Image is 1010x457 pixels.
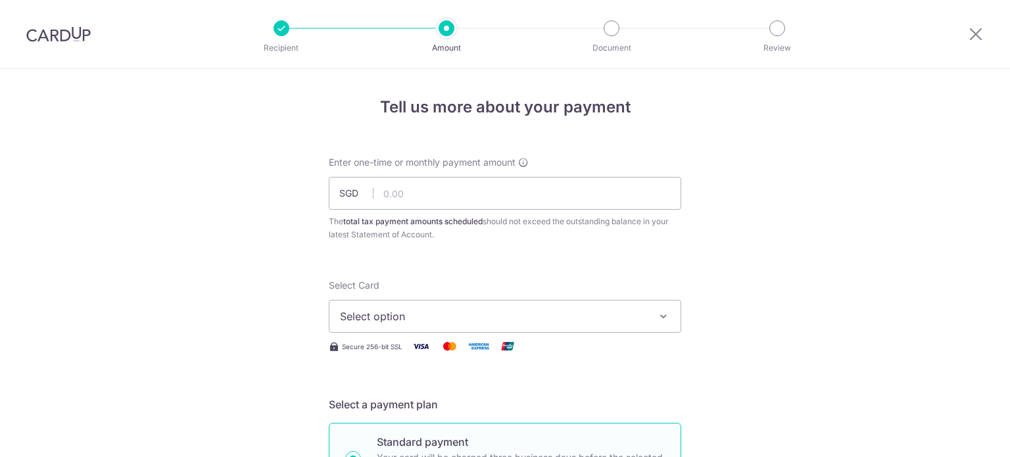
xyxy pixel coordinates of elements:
[437,338,463,354] img: Mastercard
[329,156,516,169] span: Enter one-time or monthly payment amount
[342,341,402,352] span: Secure 256-bit SSL
[398,41,495,55] p: Amount
[729,41,826,55] p: Review
[339,187,373,200] span: SGD
[343,216,483,226] b: total tax payment amounts scheduled
[408,338,434,354] img: Visa
[329,397,681,412] h5: Select a payment plan
[329,279,379,291] span: translation missing: en.payables.payment_networks.credit_card.summary.labels.select_card
[494,338,521,354] img: Union Pay
[926,418,997,450] iframe: Opens a widget where you can find more information
[563,41,660,55] p: Document
[26,26,91,42] img: CardUp
[329,215,681,241] div: The should not exceed the outstanding balance in your latest Statement of Account.
[377,434,665,450] p: Standard payment
[329,95,681,119] h4: Tell us more about your payment
[329,300,681,333] button: Select option
[233,41,330,55] p: Recipient
[329,177,681,210] input: 0.00
[340,308,646,324] span: Select option
[466,338,492,354] img: American Express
